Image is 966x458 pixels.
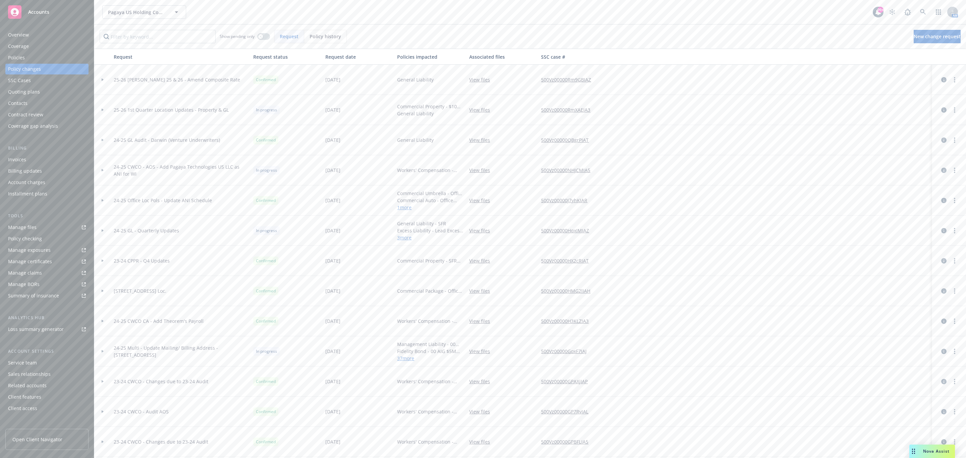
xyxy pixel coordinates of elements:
[94,366,111,397] div: Toggle Row Expanded
[325,227,340,234] span: [DATE]
[541,318,594,325] a: 500Vz00000H3KLZIA3
[469,76,495,83] a: View files
[469,136,495,144] a: View files
[397,136,434,144] span: General Liability
[5,369,89,380] a: Sales relationships
[5,75,89,86] a: SSC Cases
[541,167,596,174] a: 500Vz00000NHJCMIA5
[325,257,340,264] span: [DATE]
[940,347,948,355] a: circleInformation
[469,318,495,325] a: View files
[114,136,220,144] span: 24-25 GL Audit - Darwin (Venture Underwriters)
[469,378,495,385] a: View files
[8,290,59,301] div: Summary of insurance
[111,49,251,65] button: Request
[325,76,340,83] span: [DATE]
[397,220,464,227] span: General Liability - SFR
[256,258,276,264] span: Confirmed
[94,276,111,306] div: Toggle Row Expanded
[325,197,340,204] span: [DATE]
[5,380,89,391] a: Related accounts
[909,445,955,458] button: Nova Assist
[469,53,536,60] div: Associated files
[325,318,340,325] span: [DATE]
[885,5,899,19] a: Stop snowing
[5,222,89,233] a: Manage files
[114,106,229,113] span: 25-26 1st Quarter Location Updates - Property & GL
[5,41,89,52] a: Coverage
[397,167,464,174] span: Workers' Compensation - AOS
[397,76,434,83] span: General Liability
[5,268,89,278] a: Manage claims
[541,378,593,385] a: 500Vz00000GPAXjIAP
[310,33,341,40] span: Policy history
[397,257,464,264] span: Commercial Property - SFR $25M
[5,145,89,152] div: Billing
[5,290,89,301] a: Summary of insurance
[256,197,276,204] span: Confirmed
[397,341,464,348] span: Management Liability - 00 AIG $5M EPL/FID/ELL
[940,257,948,265] a: circleInformation
[5,121,89,131] a: Coverage gap analysis
[538,49,602,65] button: SSC case #
[940,196,948,205] a: circleInformation
[469,106,495,113] a: View files
[469,287,495,294] a: View files
[94,306,111,336] div: Toggle Row Expanded
[397,190,464,197] span: Commercial Umbrella - Office Locations
[5,30,89,40] a: Overview
[5,245,89,255] a: Manage exposures
[467,49,539,65] button: Associated files
[541,408,594,415] a: 500Vz00000GP7RvIAL
[94,336,111,366] div: Toggle Row Expanded
[114,227,179,234] span: 24-25 GL - Quarterly Updates
[5,109,89,120] a: Contract review
[94,397,111,427] div: Toggle Row Expanded
[940,76,948,84] a: circleInformation
[5,348,89,355] div: Account settings
[114,318,204,325] span: 24-25 CWCO CA - Add Theorem's Payroll
[541,257,594,264] a: 500Vz00000HX2cRIAT
[323,49,395,65] button: Request date
[541,76,596,83] a: 500Vz00000Rm9GBIAZ
[397,204,464,211] a: 1 more
[220,34,255,39] span: Show pending only
[256,77,276,83] span: Confirmed
[951,378,959,386] a: more
[951,347,959,355] a: more
[8,98,28,109] div: Contacts
[5,324,89,335] a: Loss summary generator
[951,166,959,174] a: more
[8,41,29,52] div: Coverage
[5,52,89,63] a: Policies
[916,5,930,19] a: Search
[541,136,594,144] a: 500Vz00000QBgrPIAT
[94,185,111,216] div: Toggle Row Expanded
[951,287,959,295] a: more
[256,107,277,113] span: In progress
[940,317,948,325] a: circleInformation
[253,53,320,60] div: Request status
[909,445,918,458] div: Drag to move
[114,344,248,358] span: 24-25 Multi - Update Mailing/ Billing Address - [STREET_ADDRESS]
[100,30,216,43] input: Filter by keyword...
[94,216,111,246] div: Toggle Row Expanded
[541,348,592,355] a: 500Vz00000GoxF7IAJ
[8,222,37,233] div: Manage files
[541,197,593,204] a: 500Vz00000J7yhKIAR
[5,392,89,402] a: Client features
[8,87,40,97] div: Quoting plans
[251,49,323,65] button: Request status
[114,378,208,385] span: 23-24 CWCO - Changes due to 23-24 Audit
[877,7,883,13] div: 99+
[8,154,26,165] div: Invoices
[256,228,277,234] span: In progress
[8,357,37,368] div: Service team
[951,227,959,235] a: more
[951,76,959,84] a: more
[5,357,89,368] a: Service team
[397,110,464,117] span: General Liability
[397,53,464,60] div: Policies impacted
[940,136,948,144] a: circleInformation
[397,318,464,325] span: Workers' Compensation - [GEOGRAPHIC_DATA]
